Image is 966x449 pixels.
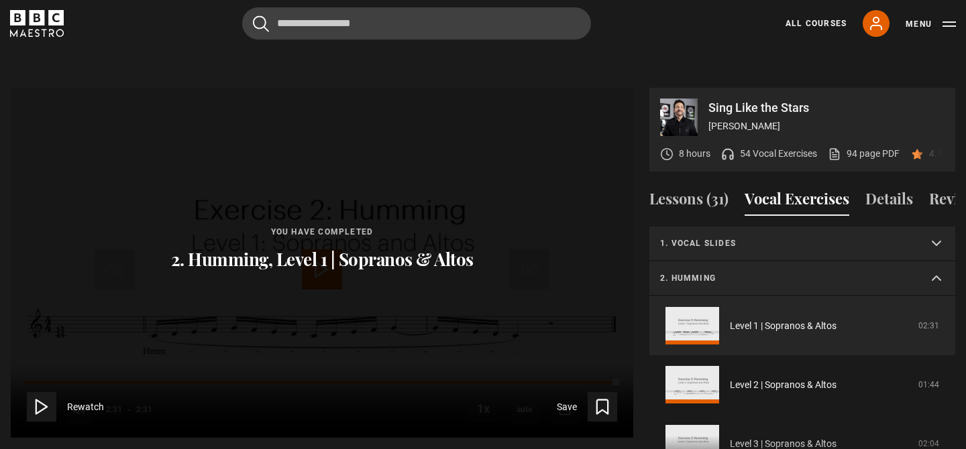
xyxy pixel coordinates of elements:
[708,102,945,114] p: Sing Like the Stars
[253,15,269,32] button: Submit the search query
[171,249,474,270] p: 2. Humming, Level 1 | Sopranos & Altos
[649,261,955,296] summary: 2. Humming
[786,17,847,29] a: All Courses
[649,188,729,216] button: Lessons (31)
[242,7,591,40] input: Search
[865,188,913,216] button: Details
[828,147,900,161] a: 94 page PDF
[660,272,912,284] p: 2. Humming
[557,392,617,422] button: Save
[906,17,956,31] button: Toggle navigation
[740,147,817,161] p: 54 Vocal Exercises
[708,119,945,133] p: [PERSON_NAME]
[557,400,577,414] span: Save
[10,10,64,37] svg: BBC Maestro
[171,226,474,238] p: You have completed
[67,400,104,414] span: Rewatch
[730,378,837,392] a: Level 2 | Sopranos & Altos
[730,319,837,333] a: Level 1 | Sopranos & Altos
[745,188,849,216] button: Vocal Exercises
[649,227,955,261] summary: 1. Vocal slides
[660,237,912,249] p: 1. Vocal slides
[679,147,710,161] p: 8 hours
[27,392,104,422] button: Rewatch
